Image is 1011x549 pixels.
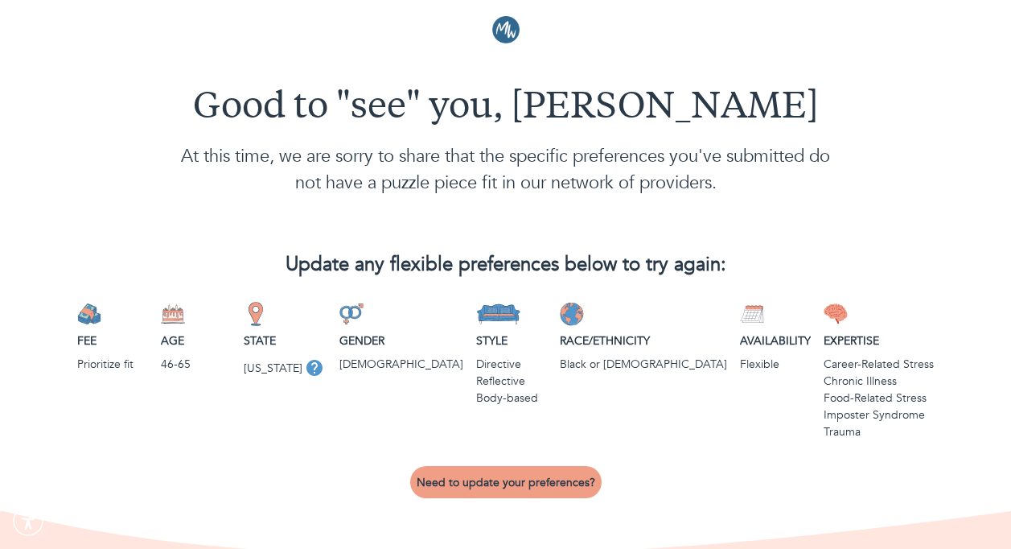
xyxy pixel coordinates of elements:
p: Reflective [476,373,547,390]
p: Race/Ethnicity [560,332,727,349]
p: Age [161,332,232,349]
p: At this time, we are sorry to share that the specific preferences you've submitted do not have a ... [77,143,934,196]
p: Style [476,332,547,349]
img: State [244,302,268,326]
p: Black or African American [560,356,727,373]
p: 46-65 [161,356,232,373]
img: Availability [740,302,764,326]
img: Gender [339,302,364,326]
h1: Good to "see" you, [PERSON_NAME] [77,87,934,130]
p: Availability [740,332,811,349]
img: Age [161,302,185,326]
p: [US_STATE] [244,360,302,377]
p: Body-based [476,390,547,407]
p: Flexible [740,356,811,373]
p: Expertise [824,332,934,349]
img: Race/Ethnicity [560,302,584,326]
p: Trauma [824,423,934,440]
p: Fee [77,332,148,349]
img: Expertise [824,302,848,326]
p: State [244,332,327,349]
p: Imposter Syndrome [824,407,934,423]
p: Career-Related Stress [824,356,934,373]
img: Style [476,302,520,326]
span: Need to update your preferences? [417,475,595,490]
p: Gender [339,332,463,349]
h2: Update any flexible preferences below to try again: [77,254,934,277]
p: Chronic Illness [824,373,934,390]
p: Food-Related Stress [824,390,934,407]
button: tooltip [302,356,327,380]
p: Directive [476,356,547,373]
button: Need to update your preferences? [410,466,602,498]
img: Fee [77,302,101,326]
img: Logo [492,16,520,43]
p: [DEMOGRAPHIC_DATA] [339,356,463,373]
p: Prioritize fit [77,356,148,373]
